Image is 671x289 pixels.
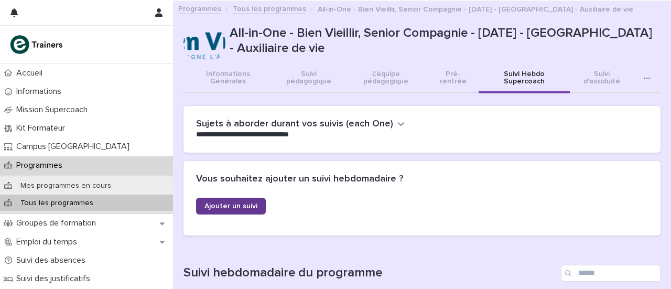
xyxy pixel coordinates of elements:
[233,2,306,14] a: Tous les programmes
[196,119,393,129] font: Sujets à aborder durant vos suivis (each One)
[178,2,221,14] a: Programmes
[230,27,655,55] font: All-in-One - Bien Vieillir, Senior Compagnie - [DATE] - [GEOGRAPHIC_DATA] - Auxiliaire de vie
[204,202,257,210] font: Ajouter un suivi
[233,5,306,13] font: Tous les programmes
[16,87,61,95] font: Informations
[16,274,90,283] font: Suivi des justificatifs
[440,70,467,85] font: Pré-rentrée
[8,34,66,55] img: K0CqGN7SDeD6s4JG8KQk
[363,70,408,85] font: L'équipe pédagogique
[183,265,557,281] h1: Suivi hebdomadaire du programme
[16,219,96,227] font: Groupes de formation
[206,70,250,85] font: Informations Générales
[196,119,405,130] button: Sujets à aborder durant vos suivis (each One)
[16,256,85,264] font: Suivi des absences
[20,182,111,189] font: Mes programmes en cours
[16,238,77,246] font: Emploi du temps
[583,70,620,85] font: Suivi d'assiduité
[20,199,93,207] font: Tous les programmes
[196,174,403,184] font: Vous souhaitez ajouter un suivi hebdomadaire ?
[561,265,661,282] input: Search
[16,142,129,151] font: Campus [GEOGRAPHIC_DATA]
[16,69,42,77] font: Accueil
[16,161,62,169] font: Programmes
[178,5,221,13] font: Programmes
[16,105,88,114] font: Mission Supercoach
[318,6,633,13] font: All-in-One - Bien Vieillir, Senior Compagnie - [DATE] - [GEOGRAPHIC_DATA] - Auxiliaire de vie
[286,70,331,85] font: Suivi pédagogique
[504,70,545,85] font: Suivi Hebdo Supercoach
[16,124,65,132] font: Kit Formateur
[196,198,266,215] a: Ajouter un suivi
